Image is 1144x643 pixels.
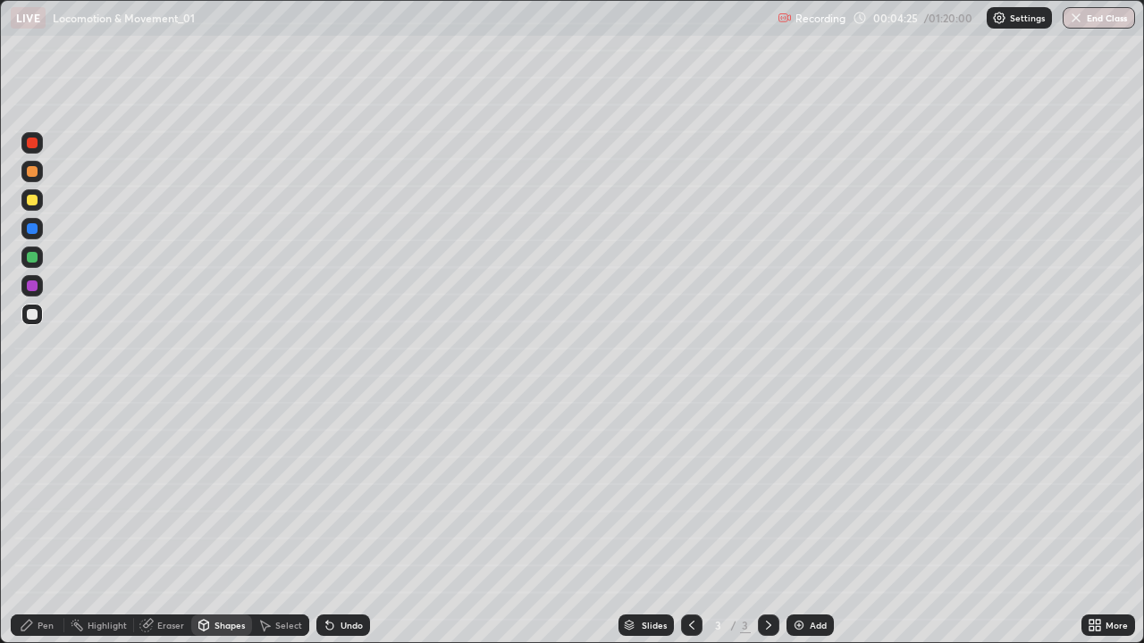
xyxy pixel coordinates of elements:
img: end-class-cross [1069,11,1083,25]
div: More [1106,621,1128,630]
img: recording.375f2c34.svg [778,11,792,25]
div: Highlight [88,621,127,630]
p: Settings [1010,13,1045,22]
p: Locomotion & Movement_01 [53,11,195,25]
img: add-slide-button [792,618,806,632]
div: Shapes [214,621,245,630]
div: Add [810,621,827,630]
div: / [731,620,736,630]
div: Select [275,621,302,630]
div: Eraser [157,621,184,630]
img: class-settings-icons [992,11,1006,25]
div: 3 [710,620,728,630]
button: End Class [1063,7,1135,29]
div: Undo [341,621,363,630]
div: 3 [740,617,751,633]
div: Slides [642,621,667,630]
p: LIVE [16,11,40,25]
p: Recording [795,12,845,25]
div: Pen [38,621,54,630]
